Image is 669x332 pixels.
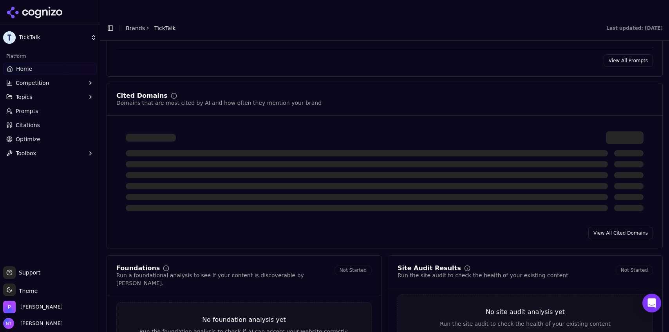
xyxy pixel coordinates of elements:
[606,25,663,31] div: Last updated: [DATE]
[398,307,653,317] div: No site audit analysis yet
[3,318,14,329] img: Nate Tower
[16,121,40,129] span: Citations
[126,25,145,31] a: Brands
[116,93,168,99] div: Cited Domains
[3,77,97,89] button: Competition
[588,227,653,239] a: View All Cited Domains
[3,119,97,131] a: Citations
[398,271,568,279] div: Run the site audit to check the health of your existing content
[398,320,653,328] div: Run the site audit to check the health of your existing content
[116,265,160,271] div: Foundations
[3,133,97,145] a: Optimize
[3,63,97,75] a: Home
[16,79,49,87] span: Competition
[116,99,322,107] div: Domains that are most cited by AI and how often they mention your brand
[16,135,40,143] span: Optimize
[16,269,40,276] span: Support
[3,91,97,103] button: Topics
[3,105,97,117] a: Prompts
[3,301,63,313] button: Open organization switcher
[3,50,97,63] div: Platform
[19,34,87,41] span: TickTalk
[17,320,63,327] span: [PERSON_NAME]
[642,294,661,312] div: Open Intercom Messenger
[3,147,97,160] button: Toolbox
[616,265,653,275] span: Not Started
[116,271,334,287] div: Run a foundational analysis to see if your content is discoverable by [PERSON_NAME].
[334,265,372,275] span: Not Started
[16,288,38,294] span: Theme
[126,24,176,32] nav: breadcrumb
[16,65,32,73] span: Home
[3,301,16,313] img: Perrill
[117,315,371,325] div: No foundation analysis yet
[154,24,176,32] span: TickTalk
[16,107,38,115] span: Prompts
[3,31,16,44] img: TickTalk
[398,265,461,271] div: Site Audit Results
[16,93,33,101] span: Topics
[604,54,653,67] a: View All Prompts
[20,303,63,310] span: Perrill
[3,318,63,329] button: Open user button
[16,149,36,157] span: Toolbox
